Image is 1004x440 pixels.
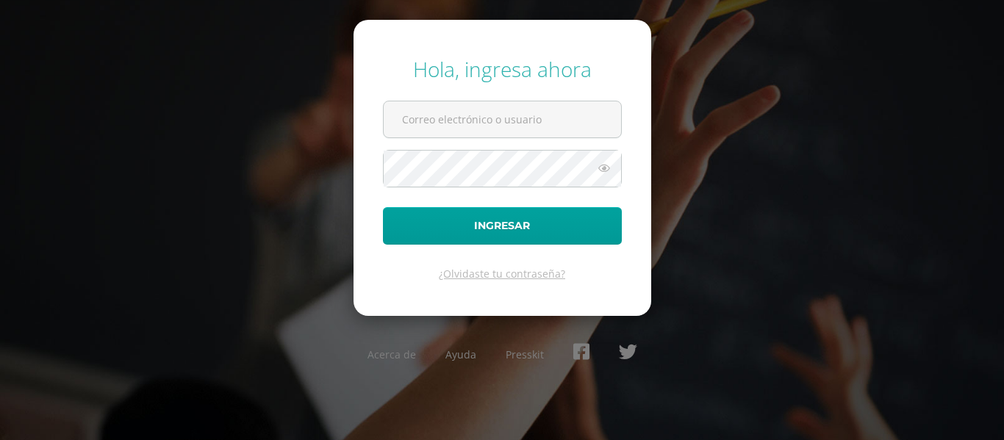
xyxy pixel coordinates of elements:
[445,347,476,361] a: Ayuda
[506,347,544,361] a: Presskit
[383,55,622,83] div: Hola, ingresa ahora
[384,101,621,137] input: Correo electrónico o usuario
[439,267,565,281] a: ¿Olvidaste tu contraseña?
[367,347,416,361] a: Acerca de
[383,207,622,245] button: Ingresar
